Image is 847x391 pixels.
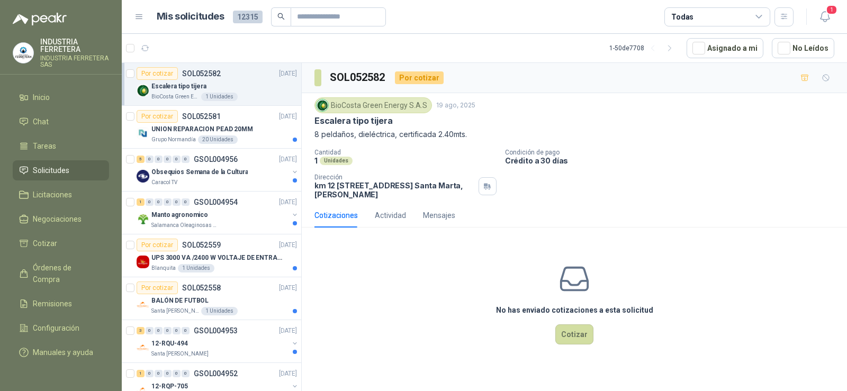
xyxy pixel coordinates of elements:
div: 1 [137,370,145,377]
a: 1 0 0 0 0 0 GSOL004954[DATE] Company LogoManto agronomicoSalamanca Oleaginosas SAS [137,196,299,230]
p: GSOL004954 [194,198,238,206]
a: Órdenes de Compra [13,258,109,289]
p: [DATE] [279,369,297,379]
a: Por cotizarSOL052558[DATE] Company LogoBALÓN DE FUTBOLSanta [PERSON_NAME]1 Unidades [122,277,301,320]
span: Remisiones [33,298,72,310]
p: Blanquita [151,264,176,272]
span: 12315 [233,11,263,23]
p: 19 ago, 2025 [436,101,475,111]
p: Manto agronomico [151,210,208,220]
button: Cotizar [555,324,593,344]
div: 0 [173,156,181,163]
p: 12-RQU-494 [151,339,188,349]
div: 0 [146,198,154,206]
a: Licitaciones [13,185,109,205]
div: 0 [155,370,163,377]
div: 0 [155,156,163,163]
div: Por cotizar [137,110,178,123]
div: 0 [182,156,190,163]
p: km 12 [STREET_ADDRESS] Santa Marta , [PERSON_NAME] [314,181,474,199]
div: 1 Unidades [201,93,238,101]
p: SOL052559 [182,241,221,249]
span: Licitaciones [33,189,72,201]
img: Company Logo [317,99,328,111]
div: 0 [173,327,181,334]
p: [DATE] [279,69,297,79]
img: Company Logo [137,256,149,268]
div: 0 [164,370,172,377]
p: Cantidad [314,149,497,156]
div: Actividad [375,210,406,221]
div: 0 [146,156,154,163]
img: Company Logo [137,298,149,311]
div: 0 [182,327,190,334]
img: Company Logo [137,213,149,225]
button: Asignado a mi [687,38,763,58]
p: INDUSTRIA FERRETERA SAS [40,55,109,68]
img: Company Logo [137,127,149,140]
img: Company Logo [137,170,149,183]
div: 0 [173,370,181,377]
p: Escalera tipo tijera [151,81,206,92]
div: Por cotizar [137,281,178,294]
p: Santa [PERSON_NAME] [151,307,199,315]
div: 0 [164,327,172,334]
span: Órdenes de Compra [33,262,99,285]
span: Negociaciones [33,213,82,225]
div: 5 [137,156,145,163]
div: 1 [137,198,145,206]
span: Configuración [33,322,79,334]
p: [DATE] [279,112,297,122]
a: Negociaciones [13,209,109,229]
span: Chat [33,116,49,128]
img: Logo peakr [13,13,67,25]
p: Dirección [314,174,474,181]
div: Unidades [320,157,353,165]
button: No Leídos [772,38,834,58]
span: Cotizar [33,238,57,249]
div: 0 [182,198,190,206]
img: Company Logo [13,43,33,63]
p: Obsequios Semana de la Cultura [151,167,248,177]
div: 0 [155,198,163,206]
div: Por cotizar [137,67,178,80]
div: 0 [173,198,181,206]
p: Condición de pago [505,149,843,156]
a: Por cotizarSOL052581[DATE] Company LogoUNION REPARACION PEAD 20MMGrupo Normandía20 Unidades [122,106,301,149]
a: 3 0 0 0 0 0 GSOL004953[DATE] Company Logo12-RQU-494Santa [PERSON_NAME] [137,324,299,358]
span: 1 [826,5,837,15]
div: Mensajes [423,210,455,221]
p: Grupo Normandía [151,135,196,144]
p: BALÓN DE FUTBOL [151,296,209,306]
a: Configuración [13,318,109,338]
div: Por cotizar [395,71,444,84]
div: 3 [137,327,145,334]
a: Por cotizarSOL052559[DATE] Company LogoUPS 3000 VA /2400 W VOLTAJE DE ENTRADA / SALIDA 12V ON LIN... [122,234,301,277]
p: [DATE] [279,154,297,165]
div: 0 [146,327,154,334]
p: GSOL004952 [194,370,238,377]
h3: No has enviado cotizaciones a esta solicitud [496,304,653,316]
p: [DATE] [279,326,297,336]
a: Remisiones [13,294,109,314]
p: [DATE] [279,283,297,293]
img: Company Logo [137,84,149,97]
p: Salamanca Oleaginosas SAS [151,221,218,230]
span: Inicio [33,92,50,103]
span: search [277,13,285,20]
p: 1 [314,156,318,165]
p: SOL052558 [182,284,221,292]
p: Caracol TV [151,178,177,187]
p: Santa [PERSON_NAME] [151,350,209,358]
div: 0 [164,156,172,163]
a: Chat [13,112,109,132]
span: Manuales y ayuda [33,347,93,358]
a: Manuales y ayuda [13,342,109,362]
div: 1 - 50 de 7708 [609,40,678,57]
div: 0 [146,370,154,377]
a: Solicitudes [13,160,109,180]
p: INDUSTRIA FERRETERA [40,38,109,53]
p: Escalera tipo tijera [314,115,392,126]
a: 5 0 0 0 0 0 GSOL004956[DATE] Company LogoObsequios Semana de la CulturaCaracol TV [137,153,299,187]
a: Tareas [13,136,109,156]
